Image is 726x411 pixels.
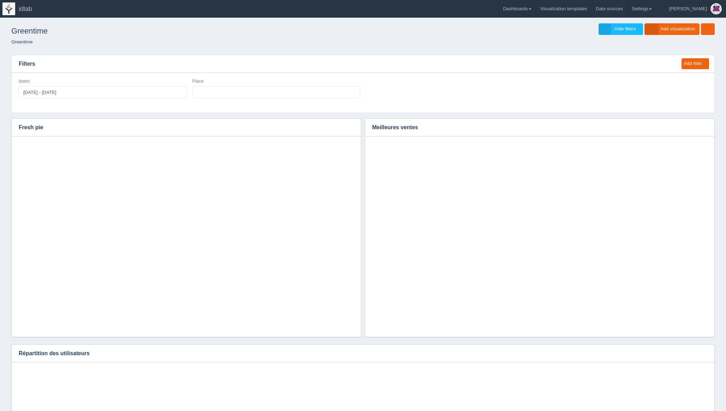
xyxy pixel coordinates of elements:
[710,3,722,14] img: Profile Picture
[192,78,204,85] label: Place
[11,23,363,39] h1: Greentime
[2,2,15,15] img: logo-icon-white-65218e21b3e149ebeb43c0d521b2b0920224ca4d96276e4423216f8668933697.png
[365,119,704,136] h3: Meilleures ventes
[614,26,636,31] span: Hide filters
[599,23,643,35] a: Hide filters
[682,58,709,69] button: Add filter
[669,2,707,16] div: [PERSON_NAME]
[12,119,350,136] h3: Fresh pie
[12,345,704,362] h3: Répartition des utilisateurs
[644,23,700,35] a: Add visualization
[19,5,32,12] span: idlab
[19,78,30,85] label: dates
[12,55,675,73] h3: Filters
[11,39,33,46] li: Greentime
